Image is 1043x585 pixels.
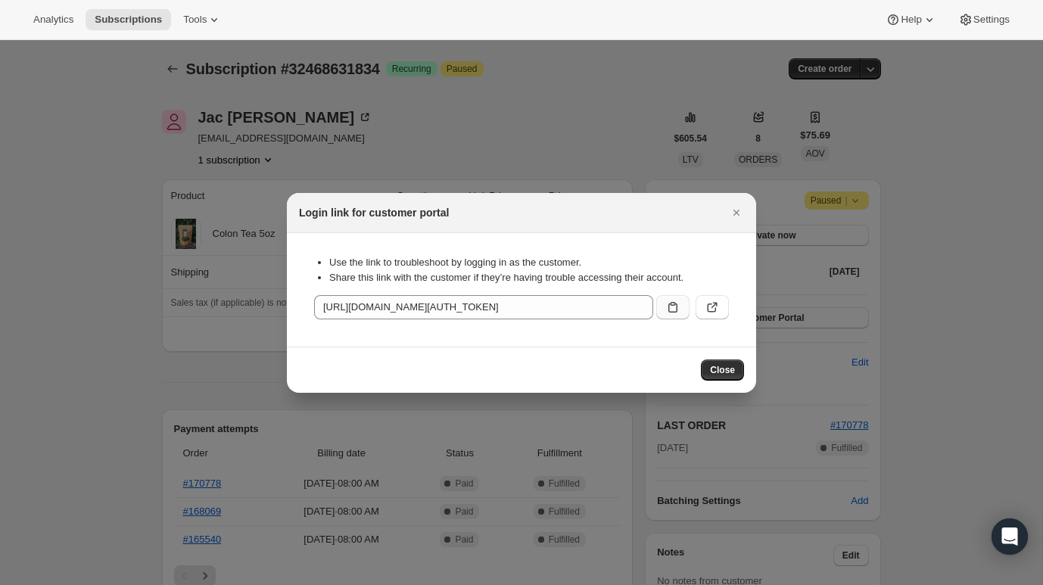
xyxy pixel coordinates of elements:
button: Close [726,202,747,223]
span: Tools [183,14,207,26]
div: Open Intercom Messenger [992,518,1028,555]
li: Use the link to troubleshoot by logging in as the customer. [329,255,729,270]
span: Close [710,364,735,376]
button: Analytics [24,9,83,30]
button: Tools [174,9,231,30]
span: Analytics [33,14,73,26]
span: Settings [973,14,1010,26]
button: Settings [949,9,1019,30]
button: Close [701,359,744,381]
span: Help [901,14,921,26]
li: Share this link with the customer if they’re having trouble accessing their account. [329,270,729,285]
button: Help [876,9,945,30]
button: Subscriptions [86,9,171,30]
h2: Login link for customer portal [299,205,449,220]
span: Subscriptions [95,14,162,26]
